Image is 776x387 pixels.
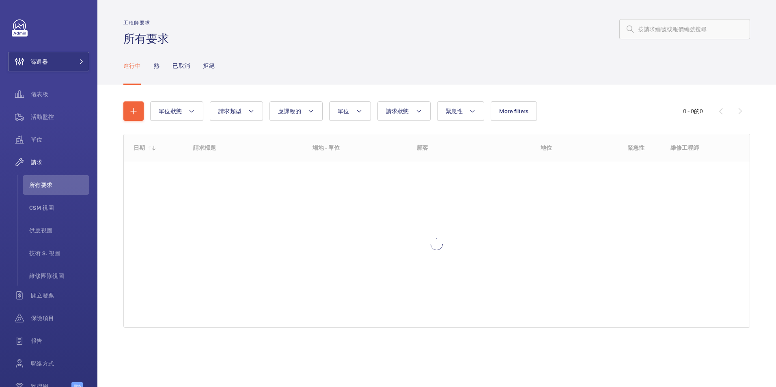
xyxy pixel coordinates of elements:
span: 活動監控 [31,113,89,121]
span: 緊急性 [446,108,463,114]
button: 應課稅的 [269,101,323,121]
button: 單位狀態 [150,101,203,121]
h1: 所有要求 [123,31,174,46]
span: 篩選器 [30,58,48,66]
h2: 工程師要求 [123,19,174,26]
span: 儀表板 [31,90,89,98]
span: 保險項目 [31,314,89,322]
span: 應課稅的 [278,108,301,114]
span: 請求狀態 [386,108,409,114]
span: 開立發票 [31,291,89,299]
button: 篩選器 [8,52,89,71]
button: More filters [491,101,537,121]
span: 請求類型 [218,108,241,114]
p: 已取消 [172,62,190,70]
span: CSM 視圖 [29,204,89,212]
p: 拒絕 [203,62,215,70]
button: 單位 [329,101,371,121]
button: 請求狀態 [377,101,431,121]
span: 單位狀態 [159,108,182,114]
span: 請求 [31,158,89,166]
span: More filters [499,108,528,114]
span: 報告 [31,337,89,345]
p: 熟 [154,62,160,70]
span: 供應視圖 [29,226,89,234]
span: 所有要求 [29,181,89,189]
span: 聯絡方式 [31,359,89,368]
button: 請求類型 [210,101,263,121]
span: 0 - 0 0 [683,108,703,114]
span: 單位 [338,108,349,114]
span: 維修團隊視圖 [29,272,89,280]
span: 的 [694,108,700,114]
span: 單位 [31,135,89,144]
input: 按請求編號或報價編號搜尋 [619,19,750,39]
p: 進行中 [123,62,141,70]
button: 緊急性 [437,101,485,121]
span: 技術 S. 視圖 [29,249,89,257]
